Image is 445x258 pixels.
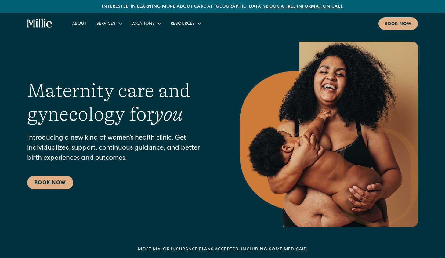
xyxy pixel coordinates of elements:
[27,79,215,126] h1: Maternity care and gynecology for
[131,21,155,27] div: Locations
[27,133,215,164] p: Introducing a new kind of women’s health clinic. Get individualized support, continuous guidance,...
[92,18,126,28] div: Services
[126,18,166,28] div: Locations
[266,5,343,9] a: Book a free information call
[138,246,307,253] div: MOST MAJOR INSURANCE PLANS ACCEPTED, INCLUDING some MEDICAID
[171,21,195,27] div: Resources
[240,42,418,227] img: Smiling mother with her baby in arms, celebrating body positivity and the nurturing bond of postp...
[67,18,92,28] a: About
[27,176,73,189] a: Book Now
[166,18,206,28] div: Resources
[378,17,418,30] a: Book now
[154,103,183,125] em: you
[27,19,52,28] a: home
[96,21,115,27] div: Services
[385,21,412,27] div: Book now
